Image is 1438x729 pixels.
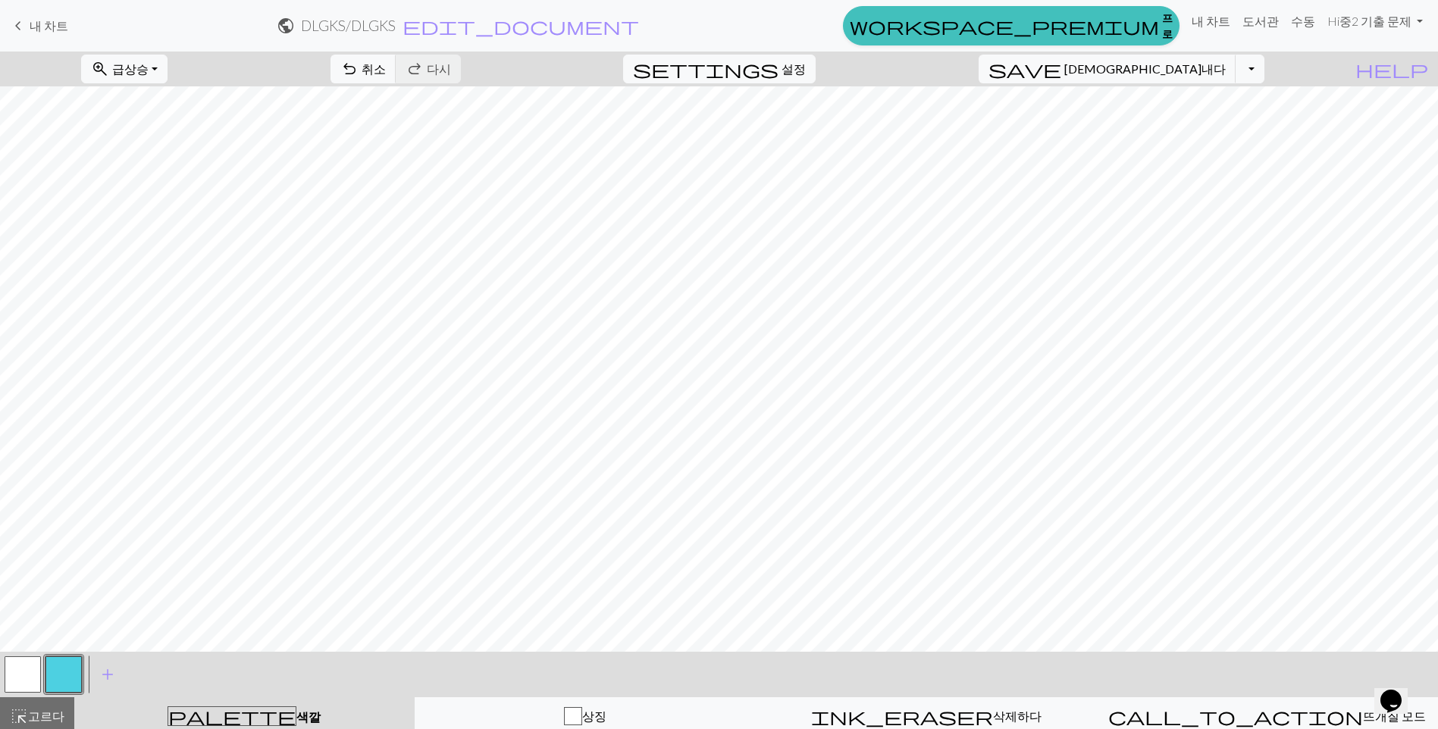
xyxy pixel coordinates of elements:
[1285,6,1321,36] a: 수동
[340,58,359,80] span: undo
[782,60,806,78] span: 설정
[1327,14,1411,28] font: Hi 중2 기출 문제
[9,15,27,36] span: keyboard_arrow_left
[1236,6,1285,36] a: 도서관
[1355,58,1428,80] span: help
[10,706,28,727] span: highlight_alt
[988,58,1061,80] span: save
[301,17,346,34] font: DLGKS
[296,709,321,724] span: 색깔
[850,15,1159,36] span: workspace_premium
[843,6,1180,45] a: 프로
[112,61,149,76] span: 급상승
[633,60,779,78] i: 설정
[30,18,68,33] span: 내 차트
[331,55,396,83] button: 취소
[633,58,779,80] span: settings
[91,58,109,80] span: zoom_in
[582,709,606,723] span: 상징
[979,55,1236,83] button: [DEMOGRAPHIC_DATA]내다
[1186,6,1236,36] a: 내 차트
[9,13,68,39] a: 내 차트
[993,709,1042,723] span: 삭제하다
[811,706,993,727] span: ink_eraser
[1162,10,1173,42] font: 프로
[301,17,396,34] h2: / DLGKS
[362,61,386,76] span: 취소
[277,15,295,36] span: public
[1108,706,1363,727] span: call_to_action
[1321,6,1429,36] a: Hi중2 기출 문제
[1064,61,1226,76] span: [DEMOGRAPHIC_DATA]내다
[623,55,816,83] button: 설정설정
[81,55,168,83] button: 급상승
[1374,668,1423,714] iframe: chat widget
[1363,709,1426,723] span: 뜨개질 모드
[403,15,639,36] span: edit_document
